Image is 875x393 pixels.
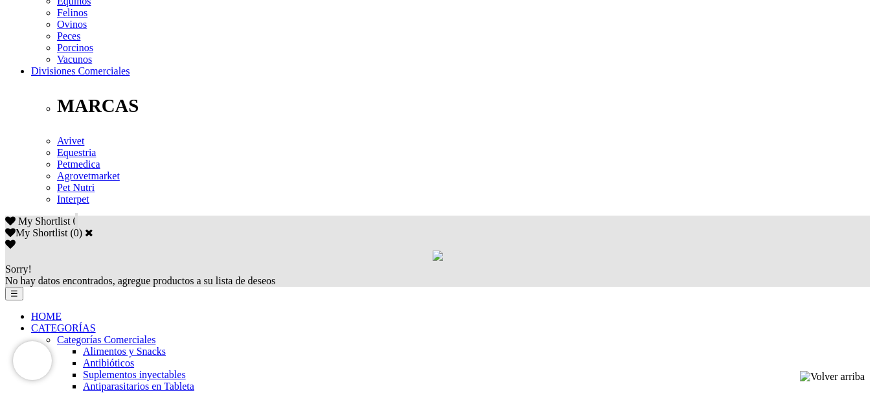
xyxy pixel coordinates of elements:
[5,227,67,238] label: My Shortlist
[57,147,96,158] a: Equestria
[5,264,32,275] span: Sorry!
[31,311,62,322] a: HOME
[433,251,443,261] img: loading.gif
[57,159,100,170] a: Petmedica
[57,42,93,53] a: Porcinos
[800,371,865,383] img: Volver arriba
[13,341,52,380] iframe: Brevo live chat
[18,216,70,227] span: My Shortlist
[85,227,93,238] a: Cerrar
[57,135,84,146] a: Avivet
[57,7,87,18] a: Felinos
[5,264,870,287] div: No hay datos encontrados, agregue productos a su lista de deseos
[31,65,130,76] a: Divisiones Comerciales
[83,357,134,368] a: Antibióticos
[74,227,79,238] label: 0
[57,182,95,193] a: Pet Nutri
[83,369,186,380] a: Suplementos inyectables
[57,170,120,181] a: Agrovetmarket
[57,334,155,345] a: Categorías Comerciales
[57,30,80,41] a: Peces
[31,322,96,333] a: CATEGORÍAS
[73,216,78,227] span: 0
[83,346,166,357] a: Alimentos y Snacks
[57,95,870,117] p: MARCAS
[70,227,82,238] span: ( )
[5,287,23,300] button: ☰
[57,54,92,65] a: Vacunos
[57,194,89,205] a: Interpet
[83,381,194,392] a: Antiparasitarios en Tableta
[57,19,87,30] a: Ovinos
